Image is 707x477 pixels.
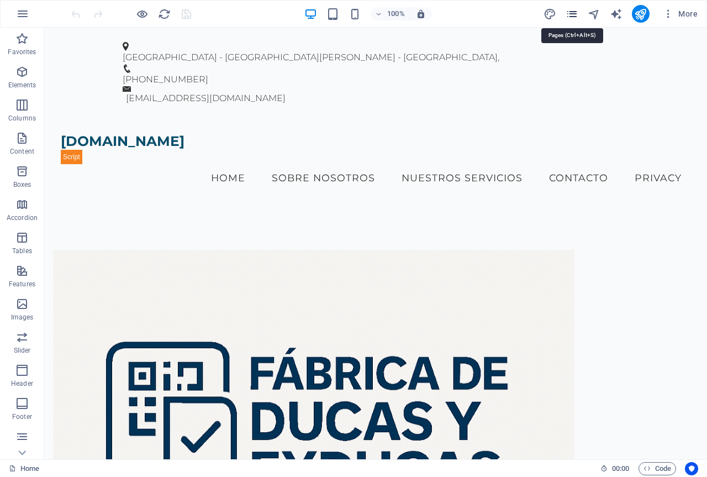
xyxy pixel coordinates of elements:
[416,9,426,19] i: On resize automatically adjust zoom level to fit chosen device.
[610,7,623,20] button: text_generator
[78,23,576,36] p: ,
[78,46,164,57] span: [PHONE_NUMBER]
[371,7,410,20] button: 100%
[82,65,241,76] a: [EMAIL_ADDRESS][DOMAIN_NAME]
[600,462,630,475] h6: Session time
[685,462,698,475] button: Usercentrics
[9,280,35,289] p: Features
[544,8,556,20] i: Design (Ctrl+Alt+Y)
[78,24,453,35] span: [GEOGRAPHIC_DATA] - [GEOGRAPHIC_DATA][PERSON_NAME] - [GEOGRAPHIC_DATA]
[634,8,647,20] i: Publish
[158,8,171,20] i: Reload page
[157,7,171,20] button: reload
[612,462,629,475] span: 00 00
[12,445,32,454] p: Forms
[643,462,671,475] span: Code
[588,7,601,20] button: navigator
[10,147,34,156] p: Content
[8,114,36,123] p: Columns
[620,464,621,473] span: :
[9,462,39,475] a: Click to cancel selection. Double-click to open Pages
[7,213,38,222] p: Accordion
[387,7,405,20] h6: 100%
[8,48,36,56] p: Favorites
[14,346,31,355] p: Slider
[658,5,702,23] button: More
[639,462,676,475] button: Code
[610,8,622,20] i: AI Writer
[11,379,33,388] p: Header
[544,7,557,20] button: design
[566,7,579,20] button: pages
[632,5,650,23] button: publish
[135,7,149,20] button: Click here to leave preview mode and continue editing
[11,313,34,322] p: Images
[663,8,698,19] span: More
[13,180,31,189] p: Boxes
[8,81,36,90] p: Elements
[12,247,32,255] p: Tables
[588,8,600,20] i: Navigator
[12,412,32,421] p: Footer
